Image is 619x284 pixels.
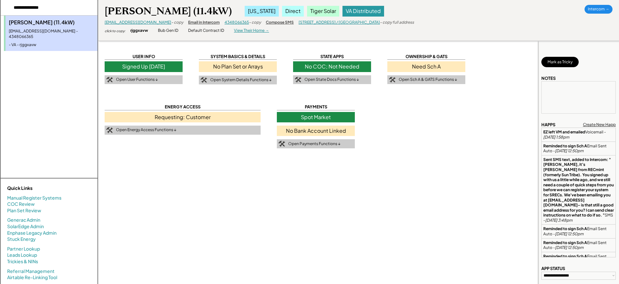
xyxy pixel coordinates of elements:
strong: Reminded to sign Sch A [543,240,587,245]
div: - VA - rjggxavw [9,42,94,48]
div: PAYMENTS [277,104,355,110]
div: VA Distributed [342,6,384,16]
div: Direct [282,6,304,16]
div: Open Payments Functions ↓ [288,141,341,147]
div: SYSTEM BASICS & DETAILS [199,54,277,60]
div: click to copy: [105,29,125,33]
div: APP STATUS [541,265,565,271]
div: Email in Intercom [188,20,220,25]
div: No COC; Not Needed [293,61,371,72]
div: Spot Market [277,112,355,122]
div: [PERSON_NAME] (11.4kW) [105,5,232,18]
div: Email Sent Auto - [543,240,614,250]
a: 4348066365 [225,20,249,25]
div: No Bank Account Linked [277,126,355,136]
div: View Their Home → [234,28,269,33]
img: tool-icon.png [106,127,113,133]
img: tool-icon.png [295,77,301,83]
strong: Sent SMS text, added to Intercom: "[PERSON_NAME], it’s [PERSON_NAME] from RECmint (formerly Sun T... [543,157,614,218]
div: USER INFO [105,54,183,60]
div: ENERGY ACCESS [105,104,261,110]
img: tool-icon.png [278,141,285,147]
div: Create New Happ [583,122,616,128]
div: Bub Gen ID [158,28,178,33]
em: [DATE] 3:48pm [545,218,573,223]
a: COC Review [7,201,35,207]
strong: Reminded to sign Sch A [543,226,587,231]
div: Open Energy Access Functions ↓ [116,127,176,133]
div: Need Sch A [387,61,465,72]
a: Generac Admin [7,217,40,223]
a: [STREET_ADDRESS] / [GEOGRAPHIC_DATA] [299,20,380,25]
img: tool-icon.png [106,77,113,83]
em: [DATE] 1:58pm [543,135,569,140]
a: Leads Lookup [7,252,37,258]
a: Manual Register Systems [7,195,61,201]
a: Trickies & NINs [7,258,38,265]
div: Tiger Solar [307,6,339,16]
div: Voicemail - [543,130,614,140]
div: rjggxavw [130,28,148,33]
img: tool-icon.png [200,77,207,83]
div: [US_STATE] [245,6,279,16]
a: Partner Lookup [7,246,40,252]
div: Requesting: Customer [105,112,261,122]
div: Email Sent Auto - [543,143,614,154]
div: No Plan Set or Arrays [199,61,277,72]
div: Open State Docs Functions ↓ [304,77,359,82]
div: Signed Up [DATE] [105,61,183,72]
div: OWNERSHIP & GATS [387,54,465,60]
div: Compose SMS [266,20,294,25]
em: [DATE] 12:50pm [555,148,584,153]
em: [DATE] 12:50pm [555,231,584,236]
a: Stuck Energy [7,236,36,242]
div: - copy full address [380,20,414,25]
strong: Reminded to sign Sch A [543,143,587,148]
div: Quick Links [7,185,72,191]
div: [PERSON_NAME] (11.4kW) [9,19,94,26]
div: Email Sent Auto - [543,226,614,236]
em: [DATE] 12:50pm [555,245,584,250]
a: [EMAIL_ADDRESS][DOMAIN_NAME] [105,20,171,25]
strong: Reminded to sign Sch A [543,254,587,259]
img: tool-icon.png [389,77,395,83]
button: Mark as Tricky [541,57,579,67]
div: SMS - [543,157,614,223]
div: [EMAIL_ADDRESS][DOMAIN_NAME] - 4348066365 [9,29,94,40]
a: Plan Set Review [7,207,41,214]
div: Open User Functions ↓ [116,77,158,82]
a: Airtable Re-Linking Tool [7,274,57,281]
div: - copy [249,20,261,25]
div: - copy [171,20,183,25]
a: Enphase Legacy Admin [7,230,57,236]
div: Email Sent Auto - [543,254,614,264]
strong: EZ left VM and emailed [543,130,585,134]
div: Open Sch A & GATS Functions ↓ [399,77,457,82]
div: Intercom → [585,5,613,14]
div: Default Contract ID [188,28,224,33]
a: Referral Management [7,268,55,275]
div: NOTES [541,75,556,81]
div: STATE APPS [293,54,371,60]
a: SolarEdge Admin [7,223,44,230]
div: HAPPS [541,122,555,128]
div: Open System Details Functions ↓ [210,77,272,83]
